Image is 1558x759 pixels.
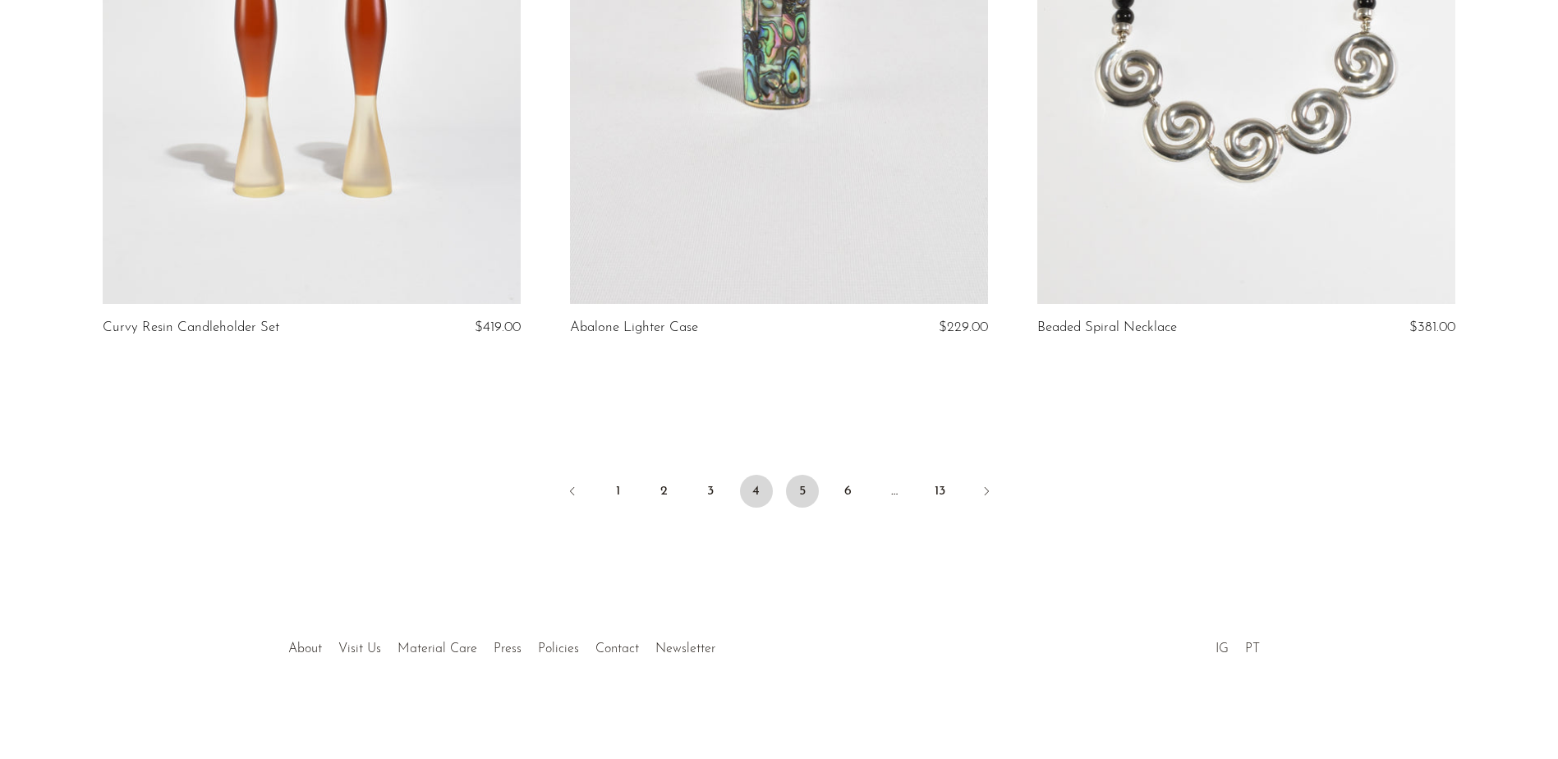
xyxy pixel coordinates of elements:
[338,642,381,655] a: Visit Us
[595,642,639,655] a: Contact
[878,475,911,508] span: …
[786,475,819,508] a: 5
[1207,629,1268,660] ul: Social Medias
[494,642,522,655] a: Press
[556,475,589,511] a: Previous
[740,475,773,508] span: 4
[538,642,579,655] a: Policies
[1409,320,1455,334] span: $381.00
[1245,642,1260,655] a: PT
[648,475,681,508] a: 2
[280,629,724,660] ul: Quick links
[602,475,635,508] a: 1
[832,475,865,508] a: 6
[924,475,957,508] a: 13
[1037,320,1177,335] a: Beaded Spiral Necklace
[970,475,1003,511] a: Next
[288,642,322,655] a: About
[570,320,698,335] a: Abalone Lighter Case
[694,475,727,508] a: 3
[103,320,279,335] a: Curvy Resin Candleholder Set
[1216,642,1229,655] a: IG
[398,642,477,655] a: Material Care
[939,320,988,334] span: $229.00
[475,320,521,334] span: $419.00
